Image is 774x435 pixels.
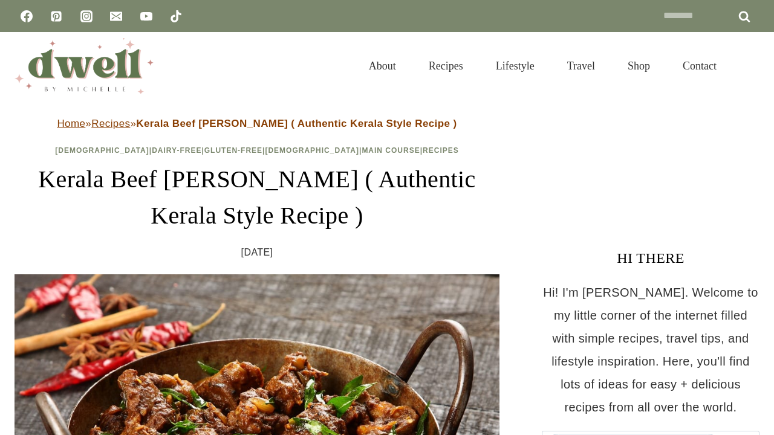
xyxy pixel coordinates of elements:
[542,247,759,269] h3: HI THERE
[44,4,68,28] a: Pinterest
[134,4,158,28] a: YouTube
[152,146,201,155] a: Dairy-Free
[241,243,273,262] time: [DATE]
[265,146,359,155] a: [DEMOGRAPHIC_DATA]
[611,45,666,87] a: Shop
[204,146,262,155] a: Gluten-Free
[666,45,733,87] a: Contact
[353,45,412,87] a: About
[55,146,459,155] span: | | | | |
[15,38,154,94] img: DWELL by michelle
[480,45,551,87] a: Lifestyle
[362,146,420,155] a: Main Course
[412,45,480,87] a: Recipes
[57,118,85,129] a: Home
[15,4,39,28] a: Facebook
[15,161,499,234] h1: Kerala Beef [PERSON_NAME] ( Authentic Kerala Style Recipe )
[74,4,99,28] a: Instagram
[104,4,128,28] a: Email
[542,281,759,419] p: Hi! I'm [PERSON_NAME]. Welcome to my little corner of the internet filled with simple recipes, tr...
[739,56,759,76] button: View Search Form
[91,118,130,129] a: Recipes
[551,45,611,87] a: Travel
[57,118,457,129] span: » »
[423,146,459,155] a: Recipes
[136,118,457,129] strong: Kerala Beef [PERSON_NAME] ( Authentic Kerala Style Recipe )
[55,146,149,155] a: [DEMOGRAPHIC_DATA]
[353,45,733,87] nav: Primary Navigation
[164,4,188,28] a: TikTok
